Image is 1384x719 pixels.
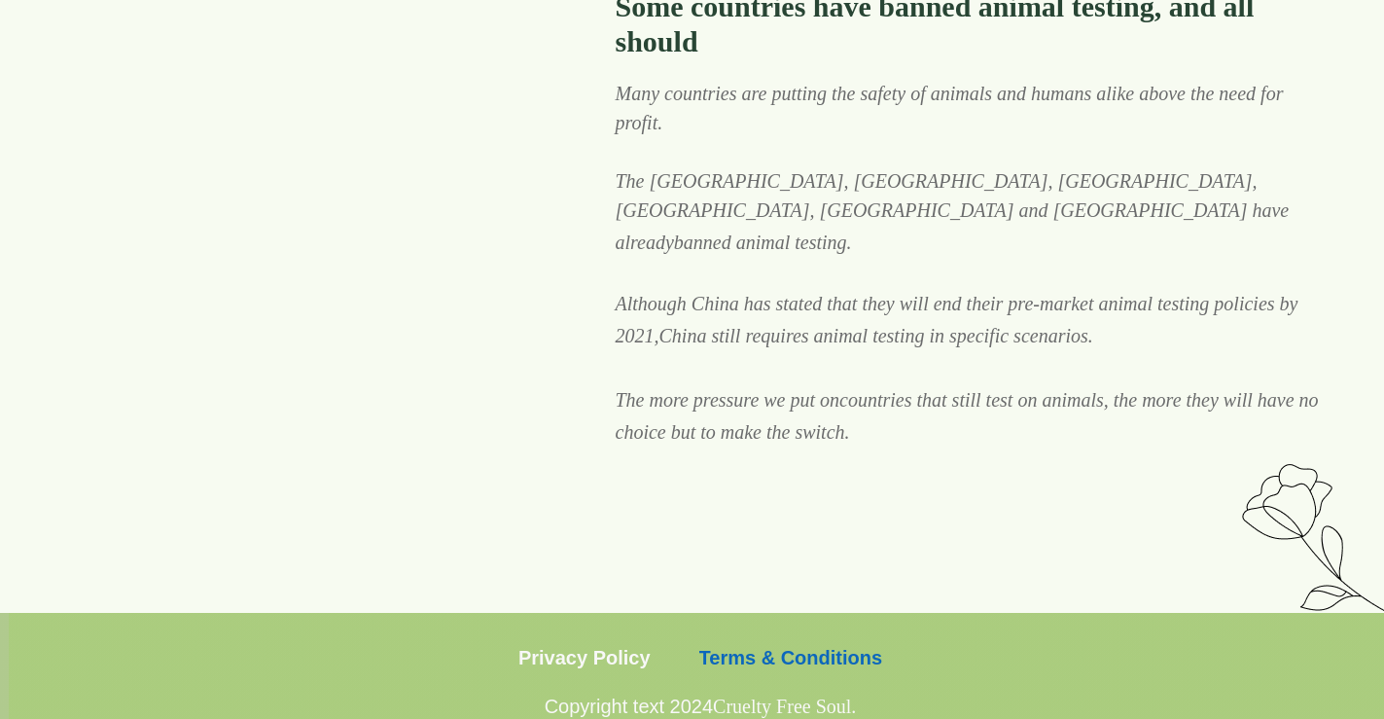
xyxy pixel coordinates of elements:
[616,79,1324,447] p: Many countries are putting the safety of animals and humans alike above the need for profit. The ...
[518,638,651,677] a: Privacy Policy
[713,696,856,717] span: Cruelty Free Soul.
[699,638,883,677] a: Terms & Conditions
[659,325,1093,346] a: China still requires animal testing in specific scenarios.
[839,389,1104,411] a: countries that still test on animals
[674,232,852,253] a: banned animal testing.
